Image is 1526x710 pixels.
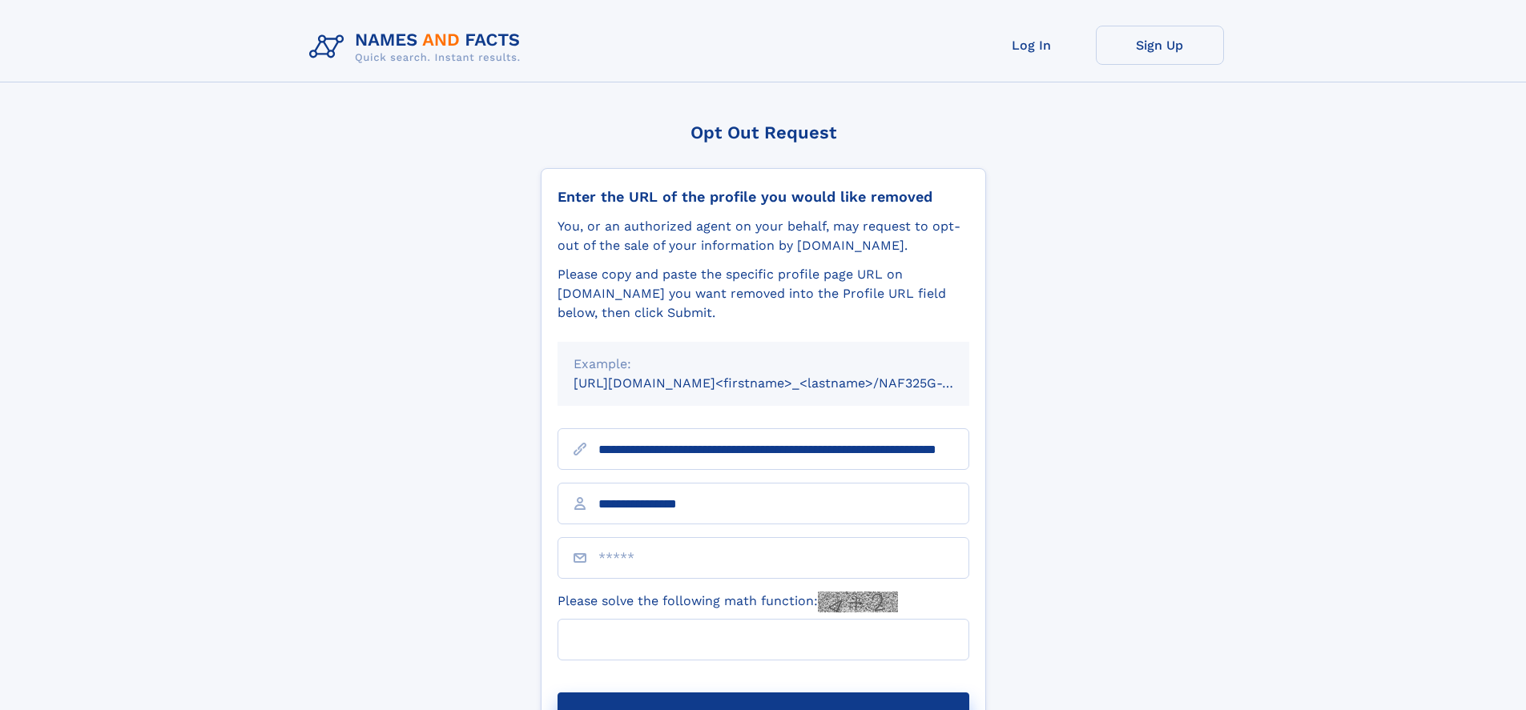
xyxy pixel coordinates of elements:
[558,217,969,255] div: You, or an authorized agent on your behalf, may request to opt-out of the sale of your informatio...
[558,265,969,323] div: Please copy and paste the specific profile page URL on [DOMAIN_NAME] you want removed into the Pr...
[541,122,986,142] div: Opt Out Request
[558,592,898,612] label: Please solve the following math function:
[968,26,1096,65] a: Log In
[303,26,533,69] img: Logo Names and Facts
[574,375,1000,391] small: [URL][DOMAIN_NAME]<firstname>_<lastname>/NAF325G-xxxxxxxx
[574,355,953,374] div: Example:
[558,188,969,206] div: Enter the URL of the profile you would like removed
[1096,26,1224,65] a: Sign Up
